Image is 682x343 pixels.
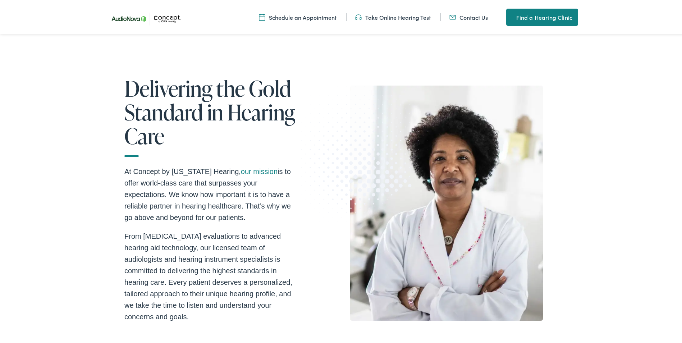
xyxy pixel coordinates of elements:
a: Find a Hearing Clinic [506,7,578,24]
a: Take Online Hearing Test [355,12,431,20]
img: A professional audiologist from Concept by Iowa Hearing. [350,84,543,319]
img: utility icon [506,12,513,20]
img: Graphic image with a halftone pattern, contributing to the site's visual design. [283,67,437,225]
a: our mission [241,166,278,174]
img: utility icon [355,12,362,20]
img: A calendar icon to schedule an appointment at Concept by Iowa Hearing. [259,12,265,20]
img: utility icon [449,12,456,20]
p: From [MEDICAL_DATA] evaluations to advanced hearing aid technology, our licensed team of audiolog... [124,229,297,321]
a: Contact Us [449,12,488,20]
p: At Concept by [US_STATE] Hearing, is to offer world-class care that surpasses your expectations. ... [124,164,297,222]
h2: Delivering the Gold Standard in Hearing Care [124,75,297,155]
a: Schedule an Appointment [259,12,337,20]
